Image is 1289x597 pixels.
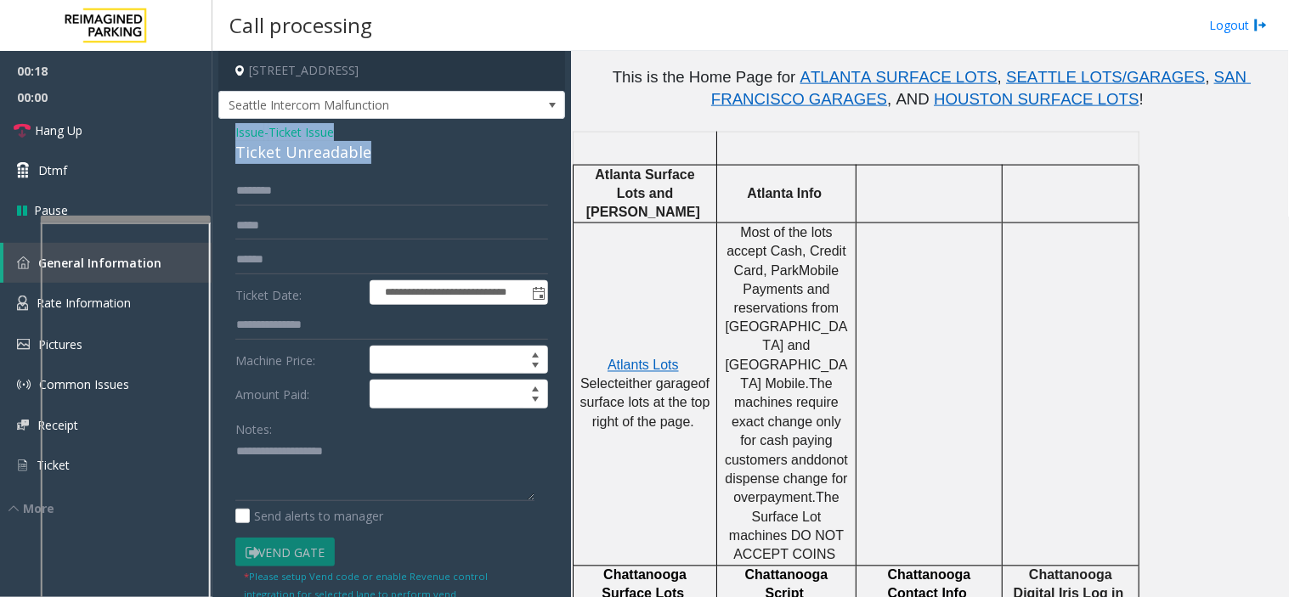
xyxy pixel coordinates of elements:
[814,453,829,468] span: do
[35,121,82,139] span: Hang Up
[934,90,1139,108] span: HOUSTON SURFACE LOTS
[218,51,565,91] h4: [STREET_ADDRESS]
[38,161,67,179] span: Dtmf
[39,376,129,392] span: Common Issues
[17,256,30,269] img: 'icon'
[231,380,365,408] label: Amount Paid:
[37,457,70,473] span: Ticket
[747,186,822,200] span: Atlanta Info
[8,499,212,517] div: More
[17,339,30,350] img: 'icon'
[37,295,131,311] span: Rate Information
[231,280,365,306] label: Ticket Date:
[998,68,1002,86] span: ,
[235,141,548,164] div: Ticket Unreadable
[523,380,547,394] span: Increase value
[269,123,334,141] span: Ticket Issue
[800,68,998,86] span: ATLANTA SURFACE LOTS
[806,377,809,391] span: .
[812,491,816,505] span: .
[586,167,700,220] span: Atlanta Surface Lots and [PERSON_NAME]
[1006,71,1205,85] a: SEATTLE LOTS/GARAGES
[235,123,264,141] span: Issue
[37,417,78,433] span: Receipt
[725,453,851,506] span: not dispense change for overpayment
[235,538,335,566] button: Vend Gate
[1254,16,1268,34] img: logout
[887,90,930,108] span: , AND
[219,92,495,119] span: Seattle Intercom Malfunction
[235,507,383,525] label: Send alerts to manager
[608,359,679,373] a: Atlants Lots
[38,336,82,352] span: Pictures
[264,124,334,140] span: -
[613,68,796,86] span: This is the Home Page for
[1206,68,1210,86] span: ,
[800,71,998,85] a: ATLANTA SURFACE LOTS
[618,377,698,391] span: either garage
[17,420,29,431] img: 'icon'
[523,360,547,374] span: Decrease value
[711,71,1252,107] a: SAN FRANCISCO GARAGES
[725,225,850,391] span: Most of the lots accept Cash, Credit Card, ParkMobile Payments and reservations from [GEOGRAPHIC_...
[1006,68,1205,86] span: SEATTLE LOTS/GARAGES
[934,93,1139,107] a: HOUSTON SURFACE LOTS
[529,281,547,305] span: Toggle popup
[221,4,381,46] h3: Call processing
[580,377,714,430] span: of surface lots at the top right of the page.
[235,414,272,438] label: Notes:
[38,255,161,271] span: General Information
[17,378,31,391] img: 'icon'
[17,458,28,473] img: 'icon'
[1210,16,1268,34] a: Logout
[523,346,547,360] span: Increase value
[231,346,365,375] label: Machine Price:
[17,296,28,311] img: 'icon'
[3,243,212,283] a: General Information
[580,377,618,391] span: Select
[725,377,845,468] span: The machines require exact change only for cash paying customers and
[523,394,547,408] span: Decrease value
[34,201,68,219] span: Pause
[1139,90,1144,108] span: !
